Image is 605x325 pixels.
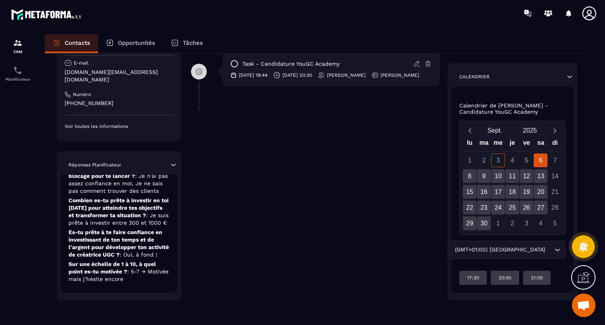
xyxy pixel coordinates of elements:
p: Combien es-tu prête à investir en toi [DATE] pour atteindre tes objectifs et transformer ta situa... [69,197,169,227]
p: CRM [2,50,33,54]
a: Ouvrir le chat [572,294,596,317]
a: Tâches [163,34,211,53]
div: 3 [520,216,533,230]
div: 4 [534,216,547,230]
p: [PERSON_NAME] [380,72,419,78]
div: me [491,137,505,151]
div: 27 [534,201,547,214]
button: Open months overlay [477,124,512,137]
div: 15 [463,185,477,199]
div: 26 [520,201,533,214]
div: 5 [548,216,562,230]
p: Sur une échelle de 1 à 10, à quel point es-tu motivée ? [69,260,169,283]
div: 5 [520,153,533,167]
div: 29 [463,216,477,230]
p: [DATE] 20:30 [282,72,312,78]
a: formationformationCRM [2,32,33,60]
button: Open years overlay [512,124,547,137]
div: 12 [520,169,533,183]
div: 28 [548,201,562,214]
p: Voir toutes les informations [65,123,173,129]
div: 25 [505,201,519,214]
div: 19 [520,185,533,199]
div: Calendar days [463,153,562,230]
div: 11 [505,169,519,183]
input: Search for option [547,246,553,254]
div: ma [477,137,491,151]
p: task - Candidature YouGC Academy [242,60,340,68]
div: 1 [491,216,505,230]
div: Search for option [448,241,566,259]
p: Réponses Planificateur [69,162,121,168]
div: 8 [463,169,477,183]
div: 10 [491,169,505,183]
div: 2 [477,153,491,167]
div: di [548,137,562,151]
p: E-mail [74,60,89,66]
div: 30 [477,216,491,230]
img: logo [11,7,82,21]
p: 21:00 [531,275,543,281]
div: 18 [505,185,519,199]
div: 23 [477,201,491,214]
div: 17 [491,185,505,199]
p: [PERSON_NAME] [327,72,366,78]
div: 16 [477,185,491,199]
p: [PHONE_NUMBER] [65,100,173,107]
div: je [505,137,520,151]
p: Opportunités [118,39,155,46]
div: ve [520,137,534,151]
div: 22 [463,201,477,214]
div: sa [534,137,548,151]
span: : Oui, à fond ! [120,251,157,258]
div: 24 [491,201,505,214]
p: 17:30 [467,275,479,281]
p: [DATE] 18:44 [239,72,267,78]
p: Contacts [65,39,90,46]
button: Previous month [463,125,477,136]
span: (GMT+01:00) [GEOGRAPHIC_DATA] [453,246,547,254]
img: scheduler [13,66,22,75]
p: [DOMAIN_NAME][EMAIL_ADDRESS][DOMAIN_NAME] [65,68,173,83]
div: lu [462,137,477,151]
div: 20 [534,185,547,199]
div: 2 [505,216,519,230]
p: Es-tu prête à te faire confiance en investissant de ton temps et de l'argent pour développer ton ... [69,229,169,259]
div: 1 [463,153,477,167]
div: 14 [548,169,562,183]
div: 3 [491,153,505,167]
p: Tâches [183,39,203,46]
p: Calendrier [459,74,490,80]
div: 13 [534,169,547,183]
img: formation [13,38,22,48]
a: schedulerschedulerPlanificateur [2,60,33,87]
a: Opportunités [98,34,163,53]
span: : Je n’ai pas assez confiance en moi, Je ne sais pas comment trouver des clients [69,173,168,194]
p: Planificateur [2,77,33,81]
p: Calendrier de [PERSON_NAME] - Candidature YouGC Academy [459,102,566,115]
a: Contacts [45,34,98,53]
div: 4 [505,153,519,167]
p: Numéro [73,91,91,98]
p: Quel est aujourd’hui ton plus gros blocage pour te lancer ? [69,165,169,195]
div: Calendar wrapper [463,137,562,230]
div: 9 [477,169,491,183]
div: 21 [548,185,562,199]
div: 6 [534,153,547,167]
div: 7 [548,153,562,167]
button: Next month [547,125,562,136]
p: 20:00 [499,275,511,281]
